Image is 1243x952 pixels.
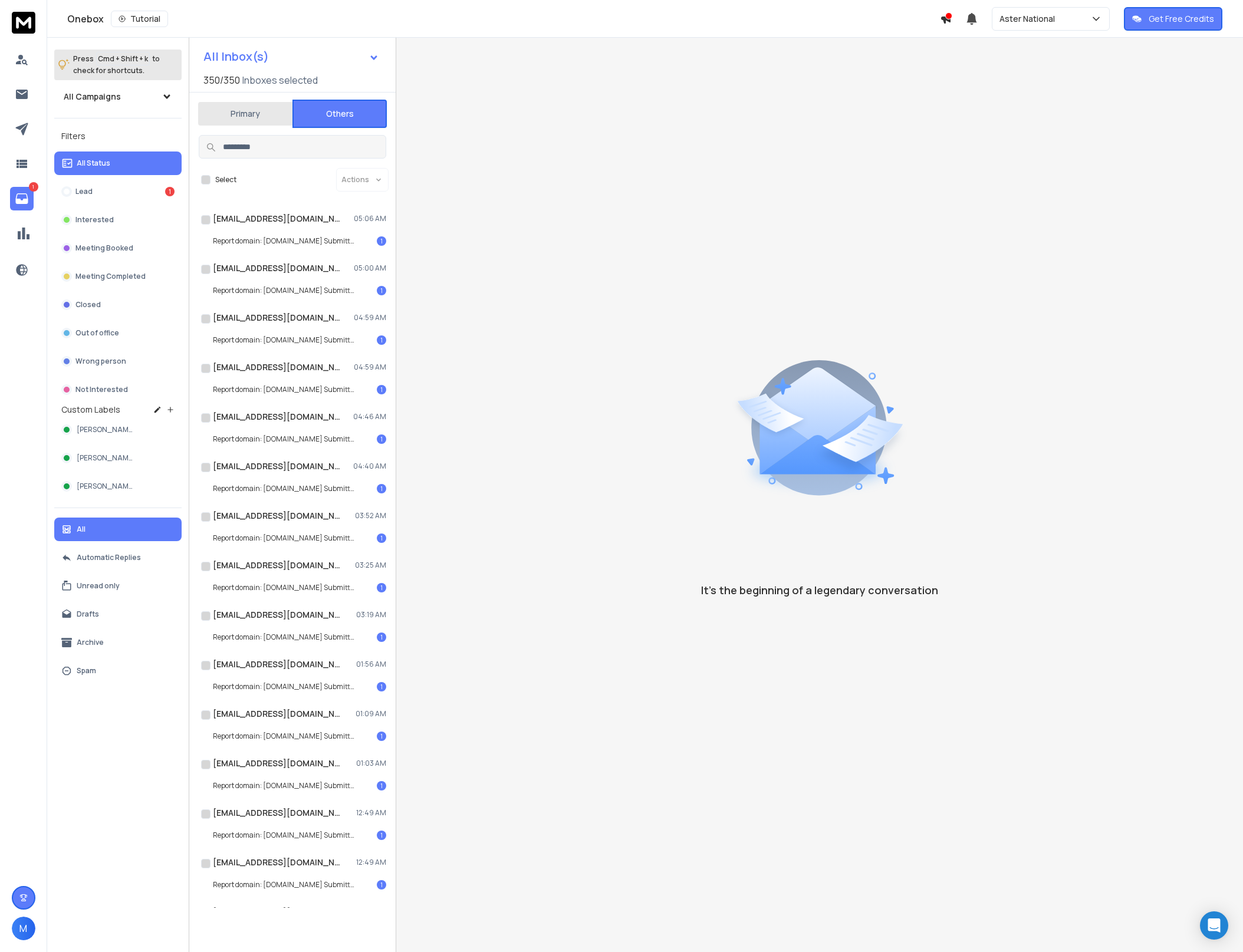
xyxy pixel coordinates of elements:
div: 1 [377,484,386,493]
button: Drafts [54,602,182,626]
div: 1 [377,732,386,741]
button: Tutorial [111,11,168,27]
h1: [EMAIL_ADDRESS][DOMAIN_NAME] [213,411,343,423]
button: Primary [198,101,292,127]
a: 1 [10,187,34,210]
p: Report domain: [DOMAIN_NAME] Submitter: [DOMAIN_NAME] [213,385,354,394]
p: Report domain: [DOMAIN_NAME] Submitter: [DOMAIN_NAME] [213,880,354,890]
button: Interested [54,208,182,232]
h1: [EMAIL_ADDRESS][DOMAIN_NAME] [213,361,343,373]
div: 1 [377,236,386,246]
button: All Campaigns [54,85,182,108]
p: Report domain: [DOMAIN_NAME] Submitter: [DOMAIN_NAME] [213,236,354,246]
h1: [EMAIL_ADDRESS][DOMAIN_NAME] [213,460,343,472]
button: M [12,917,35,940]
p: Meeting Booked [75,243,133,253]
p: 12:25 AM [357,907,386,917]
button: Out of office [54,321,182,345]
h1: [EMAIL_ADDRESS][DOMAIN_NAME] [213,312,343,324]
p: Automatic Replies [77,553,141,562]
p: 12:49 AM [356,808,386,818]
h1: [EMAIL_ADDRESS][DOMAIN_NAME] [213,906,343,918]
button: Others [292,100,387,128]
p: 01:09 AM [356,709,386,719]
h3: Inboxes selected [242,73,318,87]
p: 03:25 AM [355,561,386,570]
button: Meeting Booked [54,236,182,260]
h1: [EMAIL_ADDRESS][DOMAIN_NAME] [213,609,343,621]
button: [PERSON_NAME] [54,475,182,498]
p: Wrong person [75,357,126,366]
p: Not Interested [75,385,128,394]
span: [PERSON_NAME] [77,482,135,491]
p: 12:49 AM [356,858,386,867]
div: 1 [377,583,386,592]
div: 1 [377,385,386,394]
h3: Filters [54,128,182,144]
p: 01:03 AM [356,759,386,768]
button: Get Free Credits [1124,7,1222,31]
p: Closed [75,300,101,309]
div: 1 [377,286,386,295]
p: 03:19 AM [356,610,386,620]
div: 1 [165,187,175,196]
div: 1 [377,880,386,890]
p: Drafts [77,610,99,619]
p: Get Free Credits [1149,13,1214,25]
button: Wrong person [54,350,182,373]
p: 04:40 AM [353,462,386,471]
p: Meeting Completed [75,272,146,281]
div: 1 [377,434,386,444]
p: Report domain: [DOMAIN_NAME] Submitter: [DOMAIN_NAME] [213,682,354,691]
h1: [EMAIL_ADDRESS][DOMAIN_NAME] [213,807,343,819]
p: Aster National [999,13,1060,25]
span: [PERSON_NAME] [77,425,135,434]
button: [PERSON_NAME] [54,446,182,470]
button: Closed [54,293,182,317]
h1: [EMAIL_ADDRESS][DOMAIN_NAME] [213,559,343,571]
p: It’s the beginning of a legendary conversation [701,582,938,598]
h3: Custom Labels [61,404,120,416]
h1: [EMAIL_ADDRESS][DOMAIN_NAME] [213,262,343,274]
p: 04:59 AM [354,363,386,372]
h1: All Inbox(s) [203,51,269,62]
p: Archive [77,638,104,647]
p: Report domain: [DOMAIN_NAME] Submitter: [DOMAIN_NAME] [213,533,354,543]
h1: [EMAIL_ADDRESS][DOMAIN_NAME] [213,708,343,720]
p: 04:59 AM [354,313,386,322]
p: Lead [75,187,93,196]
p: Report domain: [DOMAIN_NAME] Submitter: [DOMAIN_NAME] [213,781,354,790]
button: Lead1 [54,180,182,203]
p: 1 [29,182,38,192]
div: 1 [377,633,386,642]
button: Archive [54,631,182,654]
p: 05:00 AM [354,263,386,273]
p: Interested [75,215,114,225]
h1: [EMAIL_ADDRESS][DOMAIN_NAME] [213,510,343,522]
button: Spam [54,659,182,683]
p: All Status [77,159,110,168]
h1: [EMAIL_ADDRESS][DOMAIN_NAME] [213,658,343,670]
p: Press to check for shortcuts. [73,53,160,77]
div: Open Intercom Messenger [1200,911,1228,940]
h1: [EMAIL_ADDRESS][DOMAIN_NAME] [213,857,343,868]
p: 01:56 AM [356,660,386,669]
label: Select [215,175,236,185]
div: 1 [377,335,386,345]
p: Report domain: [DOMAIN_NAME] Submitter: [DOMAIN_NAME] [213,633,354,642]
p: Out of office [75,328,119,338]
div: Onebox [67,11,940,27]
div: 1 [377,533,386,543]
p: Unread only [77,581,120,591]
p: Report domain: [DOMAIN_NAME] Submitter: [DOMAIN_NAME] [213,732,354,741]
span: 350 / 350 [203,73,240,87]
span: [PERSON_NAME] [77,453,135,463]
div: 1 [377,682,386,691]
p: Report domain: [DOMAIN_NAME] Submitter: [DOMAIN_NAME] [213,434,354,444]
button: Not Interested [54,378,182,401]
button: All Status [54,151,182,175]
h1: [EMAIL_ADDRESS][DOMAIN_NAME] [213,213,343,225]
h1: All Campaigns [64,91,121,103]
